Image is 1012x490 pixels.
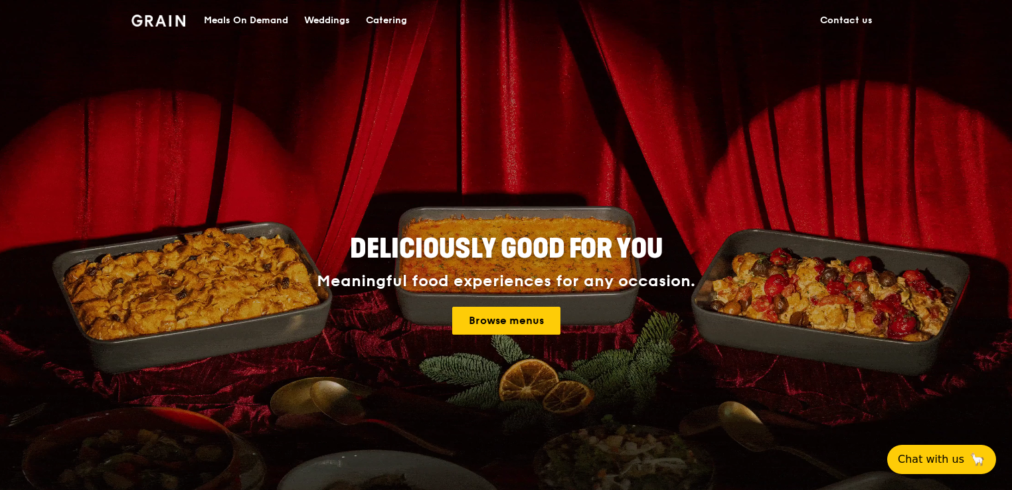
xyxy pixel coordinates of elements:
[358,1,415,41] a: Catering
[267,272,745,291] div: Meaningful food experiences for any occasion.
[970,451,985,467] span: 🦙
[898,451,964,467] span: Chat with us
[887,445,996,474] button: Chat with us🦙
[131,15,185,27] img: Grain
[812,1,881,41] a: Contact us
[452,307,560,335] a: Browse menus
[304,1,350,41] div: Weddings
[350,233,663,265] span: Deliciously good for you
[366,1,407,41] div: Catering
[296,1,358,41] a: Weddings
[204,1,288,41] div: Meals On Demand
